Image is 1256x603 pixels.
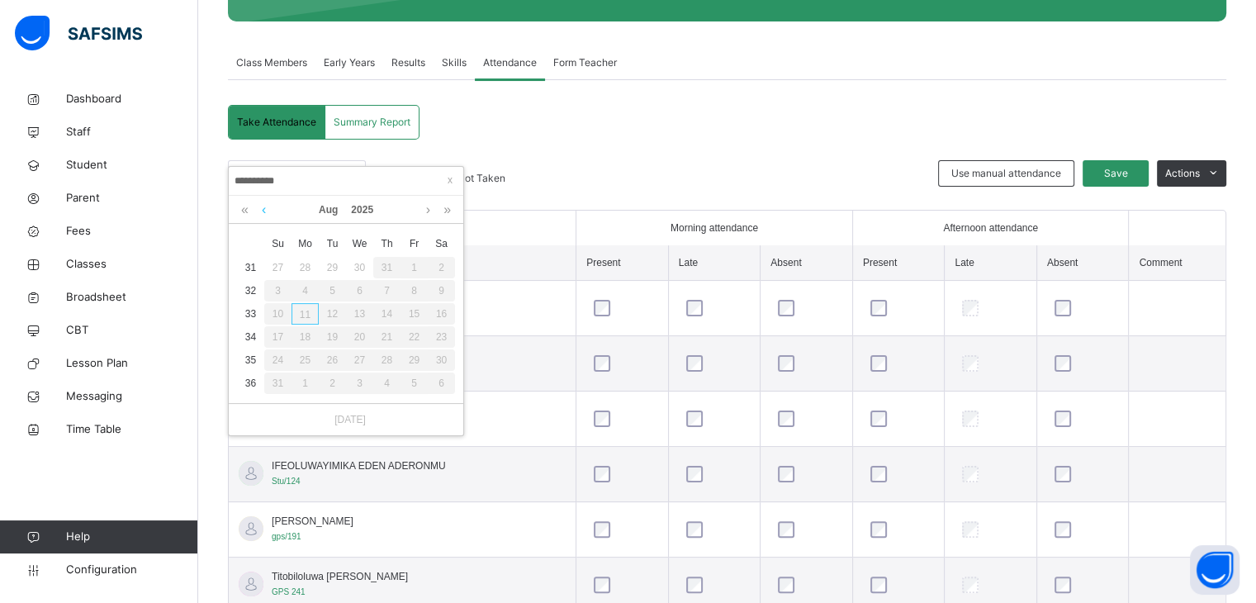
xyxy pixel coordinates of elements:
[237,372,264,395] td: 36
[373,373,400,394] div: 4
[346,349,373,371] div: 27
[324,55,375,70] span: Early Years
[373,349,400,371] div: 28
[373,302,400,325] td: August 14, 2025
[346,373,373,394] div: 3
[344,196,380,224] a: 2025
[400,325,428,349] td: August 22, 2025
[237,325,264,349] td: 34
[15,16,142,50] img: safsims
[1165,166,1200,181] span: Actions
[391,55,425,70] span: Results
[319,280,346,301] div: 5
[346,303,373,325] div: 13
[291,326,319,348] div: 18
[943,221,1038,235] span: Afternoon attendance
[428,349,455,372] td: August 30, 2025
[236,55,307,70] span: Class Members
[272,569,408,584] span: Titobiloluwa [PERSON_NAME]
[66,322,198,339] span: CBT
[237,196,253,224] a: Last year (Control + left)
[326,412,366,427] a: [DATE]
[945,245,1037,281] th: Late
[237,256,264,279] td: 31
[319,326,346,348] div: 19
[346,325,373,349] td: August 20, 2025
[319,349,346,371] div: 26
[264,325,291,349] td: August 17, 2025
[373,257,400,278] div: 31
[428,302,455,325] td: August 16, 2025
[66,256,198,273] span: Classes
[428,279,455,302] td: August 9, 2025
[258,196,270,224] a: Previous month (PageUp)
[553,55,617,70] span: Form Teacher
[319,325,346,349] td: August 19, 2025
[66,421,198,438] span: Time Table
[319,236,346,251] span: Tu
[66,355,198,372] span: Lesson Plan
[483,55,537,70] span: Attendance
[346,236,373,251] span: We
[291,349,319,372] td: August 25, 2025
[400,349,428,371] div: 29
[400,326,428,348] div: 22
[66,529,197,545] span: Help
[428,257,455,278] div: 2
[373,326,400,348] div: 21
[295,257,316,278] div: 28
[319,372,346,395] td: September 2, 2025
[291,279,319,302] td: August 4, 2025
[264,302,291,325] td: August 10, 2025
[291,372,319,395] td: September 1, 2025
[237,349,264,372] td: 35
[272,477,300,486] span: Stu/124
[237,115,316,130] span: Take Attendance
[428,280,455,301] div: 9
[346,231,373,256] th: Wed
[373,303,400,325] div: 14
[373,325,400,349] td: August 21, 2025
[951,166,1061,181] span: Use manual attendance
[334,115,410,130] span: Summary Report
[264,279,291,302] td: August 3, 2025
[852,245,945,281] th: Present
[439,196,455,224] a: Next year (Control + right)
[272,458,446,473] span: IFEOLUWAYIMIKA EDEN ADERONMU
[428,236,455,251] span: Sa
[264,373,291,394] div: 31
[66,124,198,140] span: Staff
[291,236,319,251] span: Mo
[291,373,319,394] div: 1
[373,280,400,301] div: 7
[1036,245,1129,281] th: Absent
[761,245,853,281] th: Absent
[346,349,373,372] td: August 27, 2025
[428,256,455,279] td: August 2, 2025
[66,157,198,173] span: Student
[312,196,344,224] a: Aug
[264,231,291,256] th: Sun
[1129,245,1225,281] th: Comment
[346,256,373,279] td: July 30, 2025
[428,231,455,256] th: Sat
[422,196,434,224] a: Next month (PageDown)
[66,388,198,405] span: Messaging
[1095,166,1136,181] span: Save
[237,302,264,325] td: 33
[400,231,428,256] th: Fri
[373,279,400,302] td: August 7, 2025
[291,325,319,349] td: August 18, 2025
[400,373,428,394] div: 5
[400,302,428,325] td: August 15, 2025
[66,91,198,107] span: Dashboard
[400,257,428,278] div: 1
[66,223,198,240] span: Fees
[264,349,291,372] td: August 24, 2025
[264,280,291,301] div: 3
[268,257,289,278] div: 27
[272,514,353,529] span: [PERSON_NAME]
[291,302,319,325] td: August 11, 2025
[349,257,371,278] div: 30
[373,372,400,395] td: September 4, 2025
